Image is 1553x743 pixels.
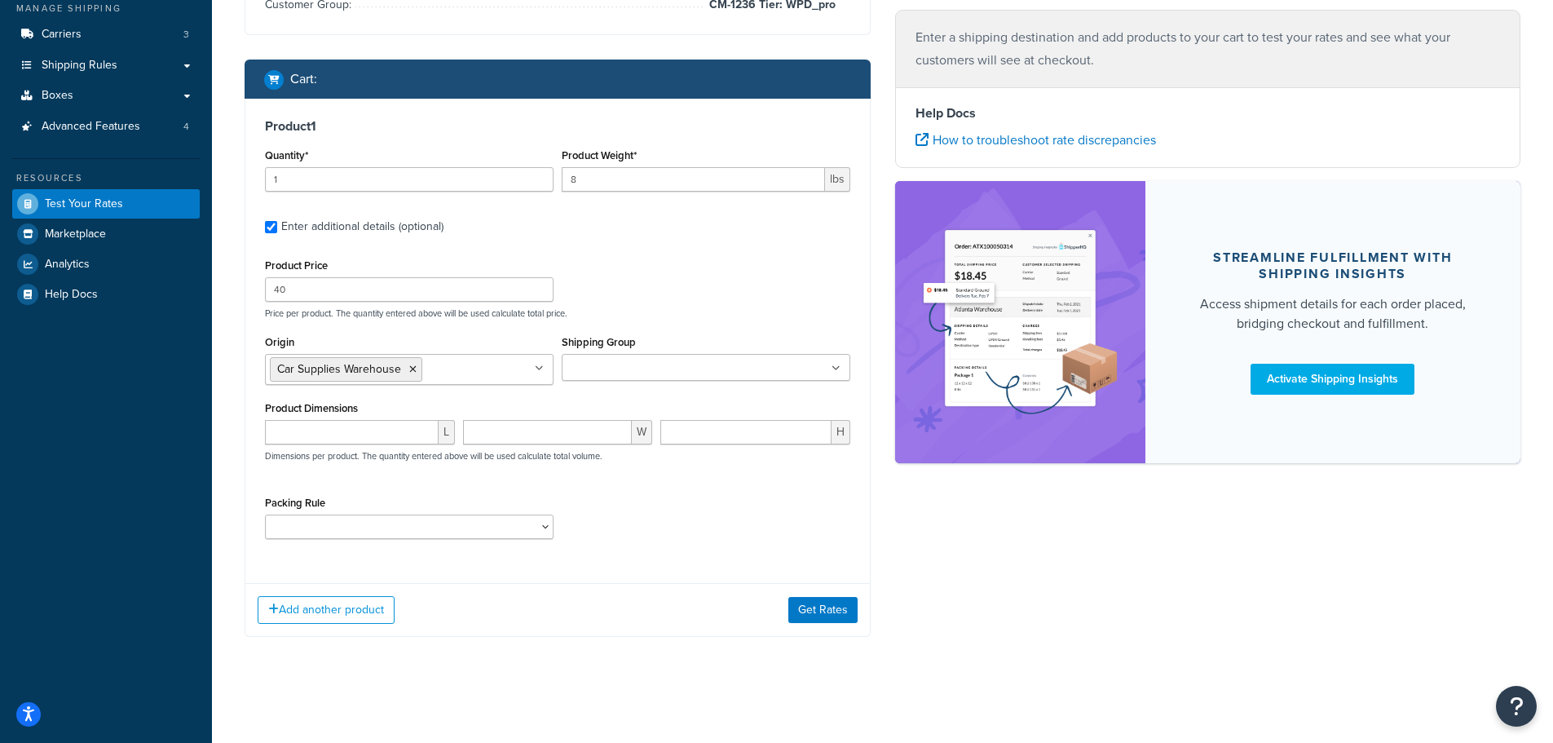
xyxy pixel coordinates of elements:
[12,280,200,309] a: Help Docs
[788,597,858,623] button: Get Rates
[265,149,308,161] label: Quantity*
[1185,250,1482,282] div: Streamline Fulfillment with Shipping Insights
[825,167,850,192] span: lbs
[265,221,277,233] input: Enter additional details (optional)
[45,258,90,272] span: Analytics
[1496,686,1537,727] button: Open Resource Center
[265,497,325,509] label: Packing Rule
[45,197,123,211] span: Test Your Rates
[1251,364,1414,395] a: Activate Shipping Insights
[12,112,200,142] li: Advanced Features
[915,26,1501,72] p: Enter a shipping destination and add products to your cart to test your rates and see what your c...
[45,228,106,241] span: Marketplace
[12,81,200,111] a: Boxes
[12,112,200,142] a: Advanced Features4
[45,288,98,302] span: Help Docs
[12,20,200,50] li: Carriers
[42,120,140,134] span: Advanced Features
[261,450,602,462] p: Dimensions per product. The quantity entered above will be used calculate total volume.
[265,402,358,414] label: Product Dimensions
[12,189,200,219] a: Test Your Rates
[12,20,200,50] a: Carriers3
[562,336,636,348] label: Shipping Group
[265,259,328,272] label: Product Price
[265,118,850,135] h3: Product 1
[12,2,200,15] div: Manage Shipping
[265,336,294,348] label: Origin
[290,72,317,86] h2: Cart :
[42,59,117,73] span: Shipping Rules
[42,89,73,103] span: Boxes
[12,250,200,279] a: Analytics
[265,167,554,192] input: 0
[562,149,637,161] label: Product Weight*
[439,420,455,444] span: L
[258,596,395,624] button: Add another product
[281,215,443,238] div: Enter additional details (optional)
[832,420,850,444] span: H
[12,51,200,81] a: Shipping Rules
[42,28,82,42] span: Carriers
[1185,294,1482,334] div: Access shipment details for each order placed, bridging checkout and fulfillment.
[277,360,401,378] span: Car Supplies Warehouse
[920,206,1121,439] img: feature-image-si-e24932ea9b9fcd0ff835db86be1ff8d589347e8876e1638d903ea230a36726be.png
[261,307,854,319] p: Price per product. The quantity entered above will be used calculate total price.
[632,420,652,444] span: W
[915,130,1156,149] a: How to troubleshoot rate discrepancies
[12,219,200,249] a: Marketplace
[12,171,200,185] div: Resources
[183,120,189,134] span: 4
[183,28,189,42] span: 3
[562,167,825,192] input: 0.00
[915,104,1501,123] h4: Help Docs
